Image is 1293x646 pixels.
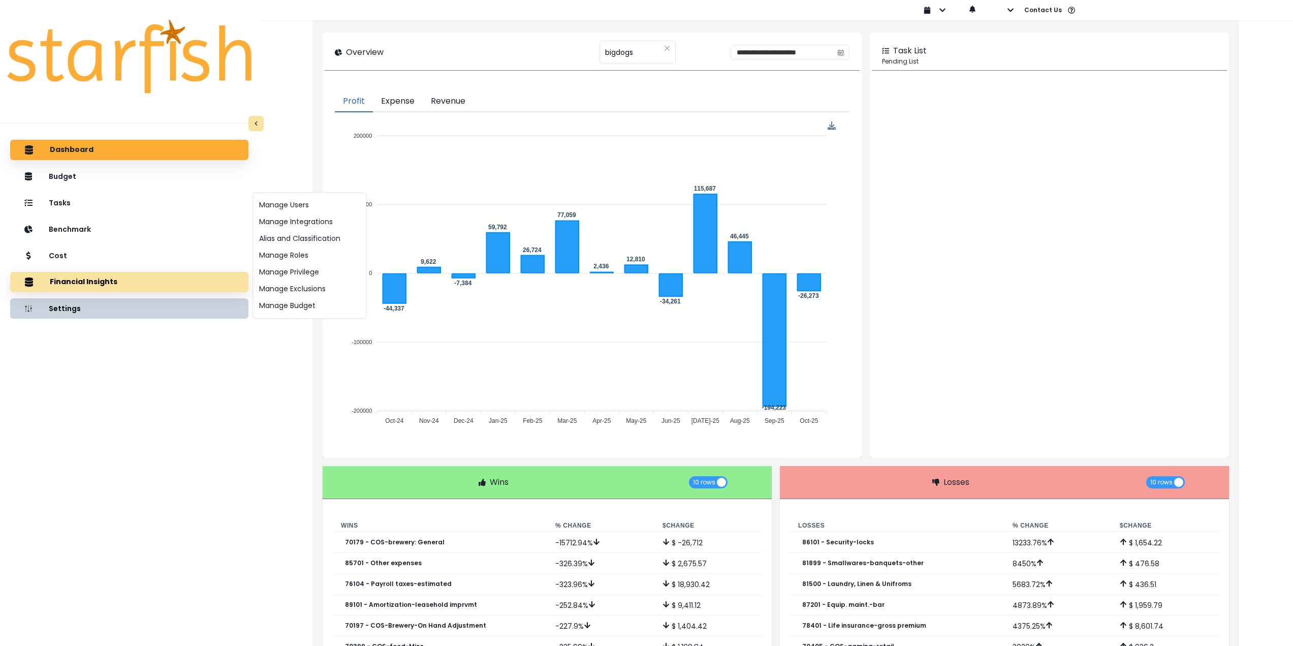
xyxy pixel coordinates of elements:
[558,418,577,425] tspan: Mar-25
[385,418,403,425] tspan: Oct-24
[1112,532,1219,553] td: $ 1,654.22
[790,519,1004,532] th: Losses
[626,418,647,425] tspan: May-25
[369,270,372,276] tspan: 0
[593,418,611,425] tspan: Apr-25
[730,418,750,425] tspan: Aug-25
[654,574,762,595] td: $ 18,930.42
[1004,595,1112,616] td: 4873.89 %
[253,281,366,297] button: Manage Exclusions
[943,476,969,488] p: Losses
[802,560,924,567] p: 81899 - Smallwares-banquets-other
[345,580,452,588] p: 76104 - Payroll taxes-estimated
[828,121,836,130] div: Menu
[523,418,543,425] tspan: Feb-25
[10,272,248,292] button: Financial Insights
[253,264,366,281] button: Manage Privilege
[547,519,654,532] th: % Change
[664,43,670,53] button: Clear
[345,601,477,608] p: 89101 - Amortization-leasehold imprvmt
[661,418,680,425] tspan: Jun-25
[10,193,248,213] button: Tasks
[691,418,719,425] tspan: [DATE]-25
[50,145,93,155] p: Dashboard
[253,213,366,230] button: Manage Integrations
[802,539,874,546] p: 86101 - Security-locks
[352,339,372,345] tspan: -100000
[693,476,715,488] span: 10 rows
[49,225,91,234] p: Benchmark
[345,622,486,629] p: 70197 - COS-Brewery-On Hand Adjustment
[547,574,654,595] td: -323.96 %
[828,121,836,130] img: Download Profit
[1112,616,1219,636] td: $ 8,601.74
[802,601,885,608] p: 87201 - Equip. maint.-bar
[547,616,654,636] td: -227.9 %
[837,49,844,56] svg: calendar
[1004,519,1112,532] th: % Change
[1112,519,1219,532] th: $ Change
[664,45,670,51] svg: close
[654,553,762,574] td: $ 2,675.57
[802,622,926,629] p: 78401 - Life insurance-gross premium
[654,532,762,553] td: $ -26,712
[547,553,654,574] td: -326.39 %
[253,297,366,314] button: Manage Budget
[253,247,366,264] button: Manage Roles
[423,91,474,112] button: Revenue
[49,172,76,181] p: Budget
[802,580,911,588] p: 81500 - Laundry, Linen & Unifroms
[253,230,366,247] button: Alias and Classification
[1112,595,1219,616] td: $ 1,959.79
[335,91,373,112] button: Profit
[352,408,372,414] tspan: -200000
[547,595,654,616] td: -252.84 %
[547,532,654,553] td: -15712.94 %
[345,539,445,546] p: 70179 - COS-brewery: General
[1004,574,1112,595] td: 5683.72 %
[10,219,248,239] button: Benchmark
[800,418,818,425] tspan: Oct-25
[10,140,248,160] button: Dashboard
[605,42,633,63] span: bigdogs
[419,418,439,425] tspan: Nov-24
[1004,616,1112,636] td: 4375.25 %
[373,91,423,112] button: Expense
[346,46,384,58] p: Overview
[654,595,762,616] td: $ 9,411.12
[490,476,509,488] p: Wins
[1150,476,1173,488] span: 10 rows
[1112,553,1219,574] td: $ 476.58
[882,57,1217,66] p: Pending List
[10,245,248,266] button: Cost
[333,519,547,532] th: Wins
[454,418,474,425] tspan: Dec-24
[345,560,422,567] p: 85701 - Other expenses
[893,45,927,57] p: Task List
[654,519,762,532] th: $ Change
[49,252,67,260] p: Cost
[354,133,372,139] tspan: 200000
[1004,553,1112,574] td: 8450 %
[765,418,784,425] tspan: Sep-25
[1112,574,1219,595] td: $ 436.51
[654,616,762,636] td: $ 1,404.42
[49,199,71,207] p: Tasks
[1004,532,1112,553] td: 13233.76 %
[253,197,366,213] button: Manage Users
[10,166,248,187] button: Budget
[10,298,248,319] button: Settings
[489,418,508,425] tspan: Jan-25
